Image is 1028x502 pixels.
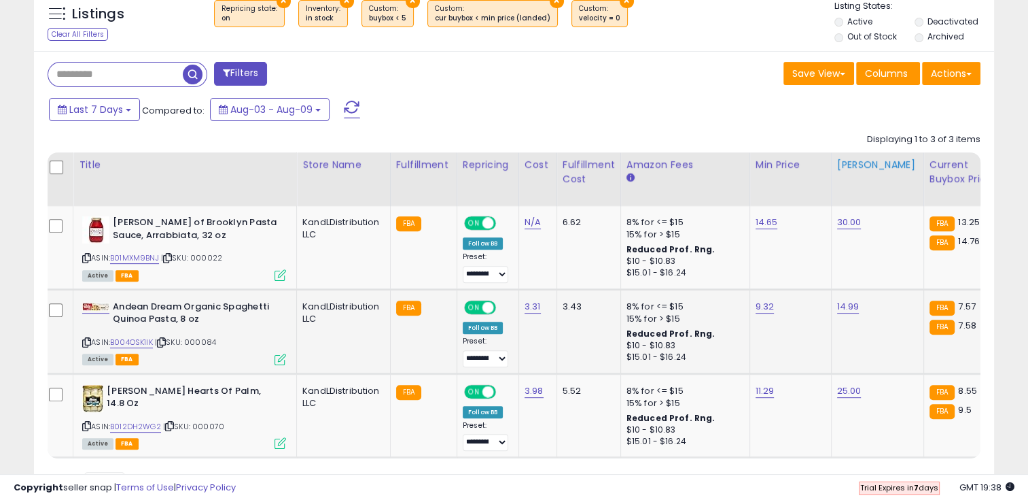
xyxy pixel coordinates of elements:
div: ASIN: [82,385,286,448]
div: Cost [525,158,551,172]
span: FBA [116,270,139,282]
a: 14.99 [837,300,859,314]
a: Privacy Policy [176,481,236,494]
div: 8% for <= $15 [626,385,739,397]
div: ASIN: [82,301,286,364]
a: 11.29 [756,384,775,398]
span: 9.5 [958,403,971,416]
div: 8% for <= $15 [626,216,739,229]
div: $15.01 - $16.24 [626,436,739,448]
a: 14.65 [756,216,778,229]
div: Current Buybox Price [929,158,999,186]
div: Preset: [463,421,508,452]
button: Filters [214,62,267,86]
a: B012DH2WG2 [110,421,161,433]
label: Archived [927,31,964,42]
div: Follow BB [463,237,503,250]
span: ON [465,301,482,313]
div: KandLDistribution LLC [302,216,380,241]
strong: Copyright [14,481,63,494]
span: OFF [494,301,516,313]
div: $15.01 - $16.24 [626,267,739,279]
label: Out of Stock [847,31,897,42]
div: Fulfillment Cost [563,158,615,186]
span: OFF [494,386,516,397]
div: 5.52 [563,385,610,397]
div: Follow BB [463,322,503,334]
div: buybox < 5 [369,14,406,23]
small: FBA [929,385,955,400]
b: Reduced Prof. Rng. [626,328,715,339]
div: Follow BB [463,406,503,418]
div: ASIN: [82,216,286,280]
span: | SKU: 000070 [163,421,224,432]
button: Actions [922,62,980,85]
div: in stock [306,14,340,23]
div: on [221,14,277,23]
div: 15% for > $15 [626,313,739,325]
span: 7.57 [958,300,976,313]
span: Custom: [579,3,620,24]
div: 8% for <= $15 [626,301,739,313]
div: Displaying 1 to 3 of 3 items [867,133,980,146]
small: FBA [929,216,955,231]
small: FBA [929,404,955,419]
div: seller snap | | [14,482,236,495]
div: Preset: [463,337,508,367]
div: $10 - $10.83 [626,424,739,436]
small: FBA [396,385,421,400]
label: Active [847,16,872,27]
img: 41CfzMMFPPL._SL40_.jpg [82,216,109,244]
a: 9.32 [756,300,775,314]
a: N/A [525,216,541,229]
small: FBA [396,301,421,316]
span: | SKU: 000022 [161,252,222,263]
span: Custom: [369,3,406,24]
span: Repricing state : [221,3,277,24]
div: 15% for > $15 [626,397,739,409]
span: 7.58 [958,319,976,332]
span: FBA [116,438,139,450]
span: All listings currently available for purchase on Amazon [82,270,113,282]
a: 25.00 [837,384,862,398]
div: Preset: [463,252,508,283]
a: 3.31 [525,300,541,314]
a: 30.00 [837,216,862,229]
label: Deactivated [927,16,978,27]
h5: Listings [72,5,124,24]
b: Andean Dream Organic Spaghetti Quinoa Pasta, 8 oz [113,301,278,329]
a: B01MXM9BNJ [110,252,159,264]
button: Columns [856,62,920,85]
b: 7 [914,482,919,493]
div: Fulfillment [396,158,451,172]
a: B004OSK1IK [110,337,153,348]
button: Last 7 Days [49,98,140,121]
b: Reduced Prof. Rng. [626,412,715,424]
span: ON [465,218,482,229]
div: Min Price [756,158,826,172]
div: $10 - $10.83 [626,256,739,267]
span: ON [465,386,482,397]
span: All listings currently available for purchase on Amazon [82,354,113,365]
span: | SKU: 000084 [155,337,216,348]
small: FBA [929,301,955,316]
span: Custom: [435,3,550,24]
span: All listings currently available for purchase on Amazon [82,438,113,450]
span: Trial Expires in days [860,482,938,493]
span: 8.55 [958,384,977,397]
div: Clear All Filters [48,28,108,41]
div: Title [79,158,291,172]
span: 14.76 [958,235,980,248]
span: OFF [494,218,516,229]
img: 51b8OB5hW3L._SL40_.jpg [82,385,103,412]
span: Aug-03 - Aug-09 [230,103,313,116]
div: $10 - $10.83 [626,340,739,352]
span: Compared to: [142,104,205,117]
div: 6.62 [563,216,610,229]
span: Last 7 Days [69,103,123,116]
b: [PERSON_NAME] Hearts Of Palm, 14.8 Oz [107,385,272,414]
div: 3.43 [563,301,610,313]
img: 41K9oi7Cw0L._SL40_.jpg [82,303,109,311]
div: $15.01 - $16.24 [626,352,739,363]
div: [PERSON_NAME] [837,158,918,172]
